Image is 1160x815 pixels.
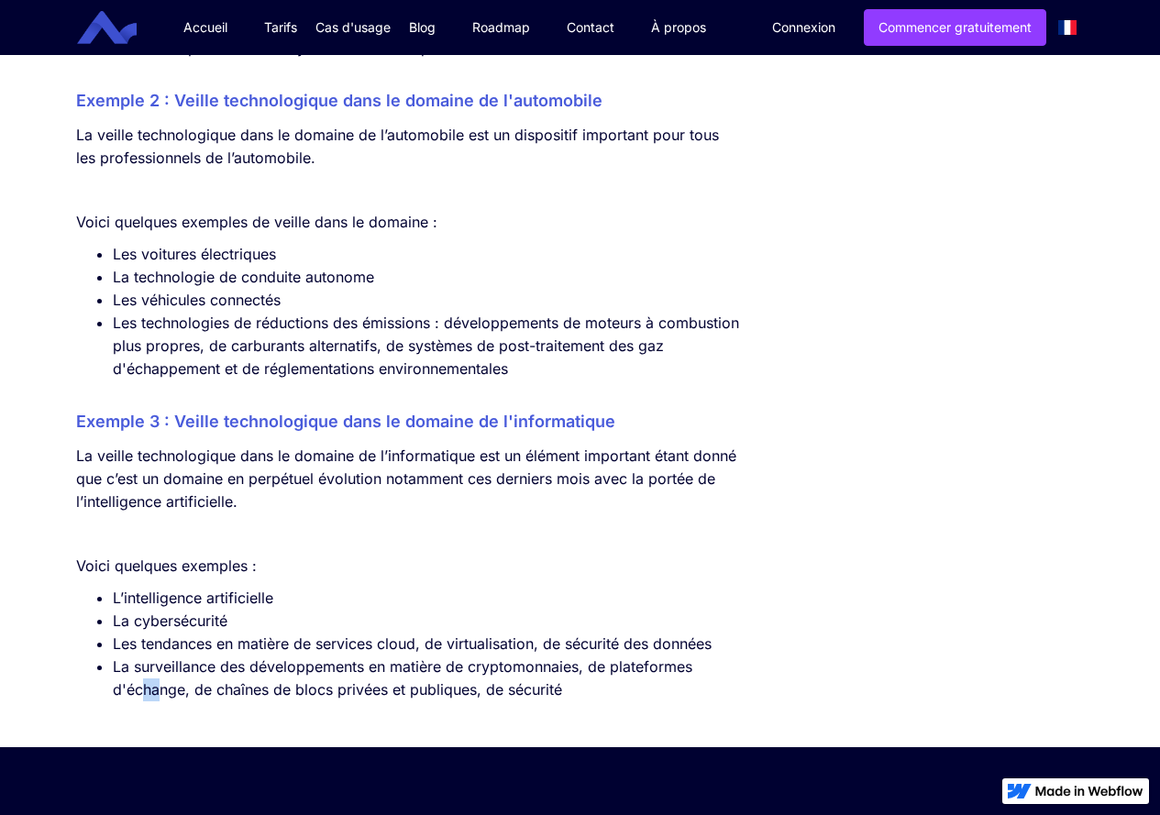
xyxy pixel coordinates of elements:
p: Voici quelques exemples : [76,555,743,578]
li: Les véhicules connectés [113,289,743,312]
h3: Exemple 2 : Veille technologique dans le domaine de l'automobile [76,87,743,115]
li: Les voitures électriques [113,243,743,266]
p: Voici quelques exemples de veille dans le domaine : [76,211,743,234]
a: Connexion [758,10,849,45]
p: ‍ [76,179,743,202]
li: Les tendances en matière de services cloud, de virtualisation, de sécurité des données [113,633,743,655]
div: Cas d'usage [315,18,391,37]
li: La cybersécurité [113,610,743,633]
h3: Exemple 3 : Veille technologique dans le domaine de l'informatique [76,408,743,435]
p: La veille technologique dans le domaine de l’informatique est un élément important étant donné qu... [76,445,743,513]
li: L’intelligence artificielle [113,587,743,610]
li: La technologie de conduite autonome [113,266,743,289]
img: Made in Webflow [1035,786,1143,797]
p: ‍ [76,523,743,545]
a: Commencer gratuitement [864,9,1046,46]
li: La surveillance des développements en matière de cryptomonnaies, de plateformes d'échange, de cha... [113,655,743,701]
a: home [91,11,150,45]
li: Les technologies de réductions des émissions : développements de moteurs à combustion plus propre... [113,312,743,380]
p: La veille technologique dans le domaine de l’automobile est un dispositif important pour tous les... [76,124,743,170]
